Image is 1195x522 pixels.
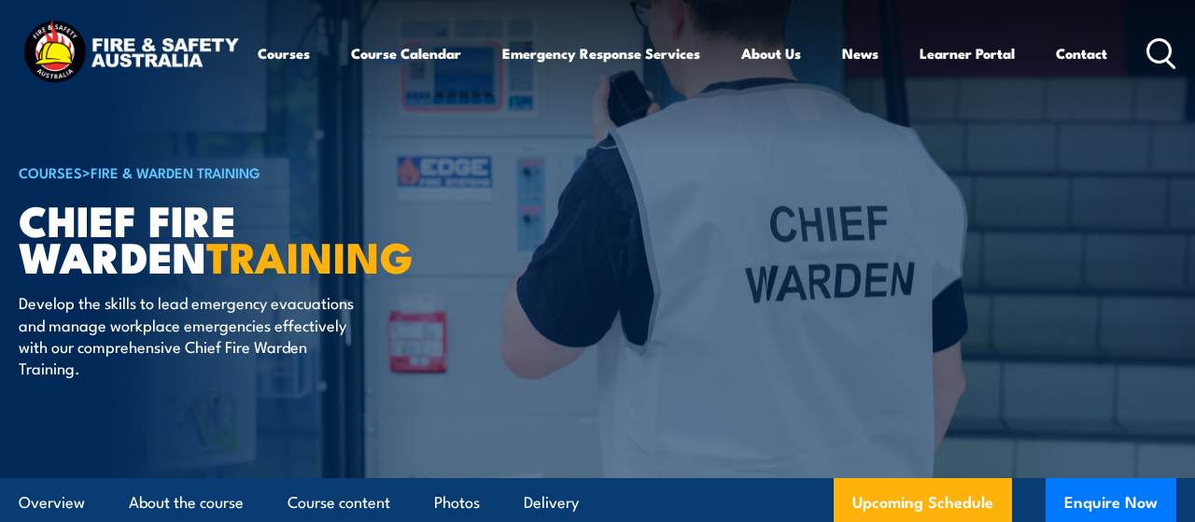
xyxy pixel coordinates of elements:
[351,31,461,76] a: Course Calendar
[258,31,310,76] a: Courses
[91,162,260,182] a: Fire & Warden Training
[19,161,480,183] h6: >
[502,31,700,76] a: Emergency Response Services
[206,223,414,288] strong: TRAINING
[19,201,480,274] h1: Chief Fire Warden
[19,291,359,379] p: Develop the skills to lead emergency evacuations and manage workplace emergencies effectively wit...
[842,31,879,76] a: News
[920,31,1015,76] a: Learner Portal
[741,31,801,76] a: About Us
[1056,31,1107,76] a: Contact
[19,162,82,182] a: COURSES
